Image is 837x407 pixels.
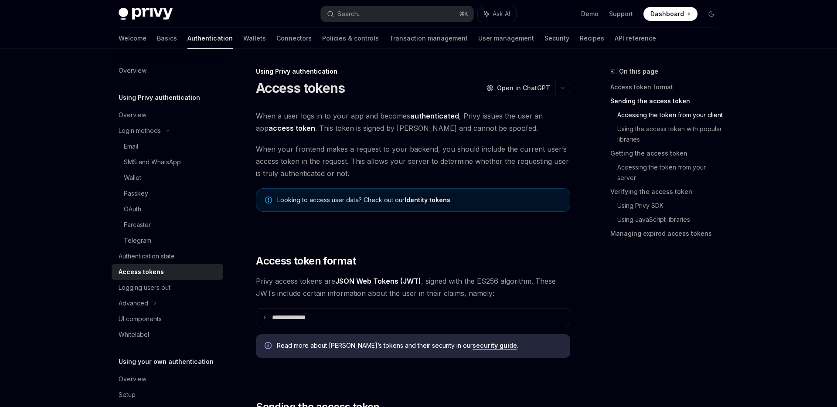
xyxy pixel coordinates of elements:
[256,143,570,180] span: When your frontend makes a request to your backend, you should include the current user’s access ...
[610,146,725,160] a: Getting the access token
[124,220,151,230] div: Farcaster
[157,28,177,49] a: Basics
[119,390,136,400] div: Setup
[269,124,315,132] strong: access token
[112,264,223,280] a: Access tokens
[617,199,725,213] a: Using Privy SDK
[321,6,473,22] button: Search...⌘K
[124,204,141,214] div: OAuth
[459,10,468,17] span: ⌘ K
[481,81,555,95] button: Open in ChatGPT
[473,342,517,349] a: security guide
[337,9,362,19] div: Search...
[119,267,164,277] div: Access tokens
[112,371,223,387] a: Overview
[112,311,223,327] a: UI components
[276,28,312,49] a: Connectors
[581,10,599,18] a: Demo
[187,28,233,49] a: Authentication
[119,282,170,293] div: Logging users out
[256,80,345,96] h1: Access tokens
[617,160,725,185] a: Accessing the token from your server
[119,374,146,384] div: Overview
[610,185,725,199] a: Verifying the access token
[112,186,223,201] a: Passkey
[322,28,379,49] a: Policies & controls
[124,235,151,246] div: Telegram
[610,80,725,94] a: Access token format
[256,67,570,76] div: Using Privy authentication
[277,341,561,350] span: Read more about [PERSON_NAME]’s tokens and their security in our .
[119,329,149,340] div: Whitelabel
[643,7,697,21] a: Dashboard
[124,188,148,199] div: Passkey
[265,197,272,203] svg: Note
[112,233,223,248] a: Telegram
[617,108,725,122] a: Accessing the token from your client
[609,10,633,18] a: Support
[610,227,725,241] a: Managing expired access tokens
[112,248,223,264] a: Authentication state
[497,84,550,92] span: Open in ChatGPT
[615,28,656,49] a: API reference
[544,28,569,49] a: Security
[112,107,223,123] a: Overview
[617,213,725,227] a: Using JavaScript libraries
[265,342,273,351] svg: Info
[119,28,146,49] a: Welcome
[119,8,173,20] img: dark logo
[405,196,450,204] a: Identity tokens
[112,201,223,217] a: OAuth
[478,28,534,49] a: User management
[478,6,516,22] button: Ask AI
[277,196,561,204] span: Looking to access user data? Check out our .
[243,28,266,49] a: Wallets
[610,94,725,108] a: Sending the access token
[119,92,200,103] h5: Using Privy authentication
[256,275,570,299] span: Privy access tokens are , signed with the ES256 algorithm. These JWTs include certain information...
[112,170,223,186] a: Wallet
[112,327,223,343] a: Whitelabel
[124,141,138,152] div: Email
[119,125,161,136] div: Login methods
[650,10,684,18] span: Dashboard
[112,154,223,170] a: SMS and WhatsApp
[119,298,148,309] div: Advanced
[112,280,223,295] a: Logging users out
[256,110,570,134] span: When a user logs in to your app and becomes , Privy issues the user an app . This token is signed...
[256,254,356,268] span: Access token format
[617,122,725,146] a: Using the access token with popular libraries
[119,65,146,76] div: Overview
[389,28,468,49] a: Transaction management
[580,28,604,49] a: Recipes
[493,10,510,18] span: Ask AI
[119,110,146,120] div: Overview
[112,217,223,233] a: Farcaster
[335,277,421,286] a: JSON Web Tokens (JWT)
[119,356,214,367] h5: Using your own authentication
[124,157,181,167] div: SMS and WhatsApp
[119,251,175,261] div: Authentication state
[119,314,162,324] div: UI components
[112,387,223,403] a: Setup
[112,63,223,78] a: Overview
[704,7,718,21] button: Toggle dark mode
[124,173,141,183] div: Wallet
[112,139,223,154] a: Email
[619,66,658,77] span: On this page
[410,112,459,120] strong: authenticated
